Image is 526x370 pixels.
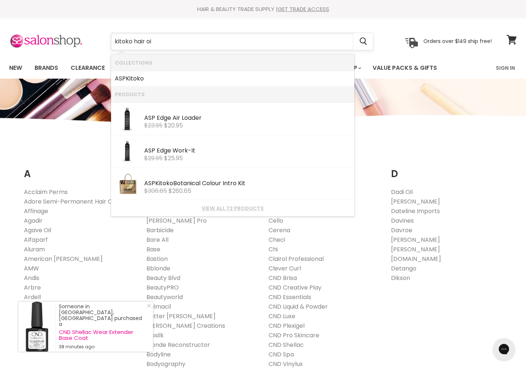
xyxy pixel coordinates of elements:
a: Andis [24,274,39,282]
s: $29.95 [144,154,163,162]
h2: D [391,157,502,182]
img: AIR_LOADER-1024x1024_200x.jpg [115,106,141,132]
a: CND Shellac [269,341,304,349]
a: GET TRADE ACCESS [278,5,329,13]
a: Clever Curl [269,264,301,273]
a: Belmacil [146,302,171,311]
b: Kitoko [126,74,144,83]
div: ASP Botanical Colour Intro Kit [144,180,351,188]
a: Blonde Reconstructor [146,341,210,349]
a: Bodyography [146,360,185,368]
a: [PERSON_NAME] Creations [146,321,225,330]
a: Chi [269,245,278,254]
s: $306.65 [144,187,167,195]
li: Collections: ASP Kitoko [111,71,354,86]
a: Visit product page [18,302,55,352]
a: CND Luxe [269,312,295,320]
a: Dateline Imports [391,207,440,215]
a: Agave Oil [24,226,51,234]
form: Product [111,33,373,50]
a: Adore Semi-Permanent Hair Color [24,197,124,206]
a: Ardell [24,293,41,301]
a: CND Pro Skincare [269,331,319,340]
li: Collections [111,54,354,71]
a: CND Plexigel [269,321,305,330]
a: Aluram [24,245,45,254]
a: Checi [269,236,285,244]
ul: Main menu [4,57,467,79]
a: Biosilk [146,331,164,340]
a: CND Creative Play [269,283,321,292]
a: Cerena [269,226,290,234]
b: Kitoko [155,179,173,187]
div: Someone in [GEOGRAPHIC_DATA], [GEOGRAPHIC_DATA] purchased a [59,303,146,350]
span: $20.95 [164,121,183,130]
a: American [PERSON_NAME] [24,255,103,263]
a: Alfaparf [24,236,48,244]
small: 38 minutes ago [59,344,146,350]
a: Affinage [24,207,48,215]
a: Better [PERSON_NAME] [146,312,216,320]
img: ScreenShot2020-05-13at3.46.45pm_200x.png [115,139,141,165]
div: ASP Edge Work-It [144,147,351,155]
a: Close Notification [144,303,151,311]
a: [PERSON_NAME] [391,236,440,244]
a: Agadir [24,216,43,225]
a: Davines [391,216,414,225]
iframe: Gorgias live chat messenger [489,335,519,363]
a: Base [146,245,160,254]
a: ASP [115,73,351,85]
li: View All [111,200,354,216]
a: CND Vinylux [269,360,303,368]
a: Dadi Oil [391,188,413,196]
a: Davroe [391,226,412,234]
a: AMW [24,264,39,273]
a: New [4,60,28,76]
a: View all 72 products [115,205,351,211]
span: $260.65 [168,187,191,195]
a: Clairol Professional [269,255,324,263]
a: Beauty Blvd [146,274,180,282]
li: Products: ASP Edge Air Loader [111,103,354,135]
s: $23.95 [144,121,163,130]
a: Value Packs & Gifts [367,60,443,76]
div: ASP Edge Air Loader [144,115,351,122]
a: [PERSON_NAME] [391,245,440,254]
input: Search [111,33,353,50]
a: Bodyline [146,350,171,359]
a: Arbre [24,283,41,292]
a: Beautyworld [146,293,183,301]
a: Cello [269,216,283,225]
a: CND Shellac Wear Extender Base Coat [59,329,146,341]
a: [PERSON_NAME] [391,197,440,206]
li: Products [111,86,354,103]
a: Brands [29,60,64,76]
a: Dikson [391,274,410,282]
a: Acclaim Perms [24,188,68,196]
p: Orders over $149 ship free! [423,38,492,44]
a: Bblonde [146,264,170,273]
a: CND Liquid & Powder [269,302,328,311]
a: CND Spa [269,350,294,359]
a: CND Brisa [269,274,297,282]
svg: Close Icon [147,303,151,308]
a: Detango [391,264,416,273]
li: Products: ASP Kitoko Botanical Colour Intro Kit [111,168,354,200]
a: Bare All [146,236,168,244]
button: Search [353,33,373,50]
a: [DOMAIN_NAME] [391,255,441,263]
a: [PERSON_NAME] Pro [146,216,207,225]
span: $25.95 [164,154,183,162]
a: Sign In [491,60,519,76]
a: BeautyPRO [146,283,179,292]
img: Screen_Shot_2020-03-02_at_12.20.37_pm_200x.png [115,172,141,197]
a: CND Essentials [269,293,311,301]
li: Products: ASP Edge Work-It [111,135,354,168]
a: Bastion [146,255,168,263]
h2: A [24,157,135,182]
a: Clearance [65,60,110,76]
a: Barbicide [146,226,174,234]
